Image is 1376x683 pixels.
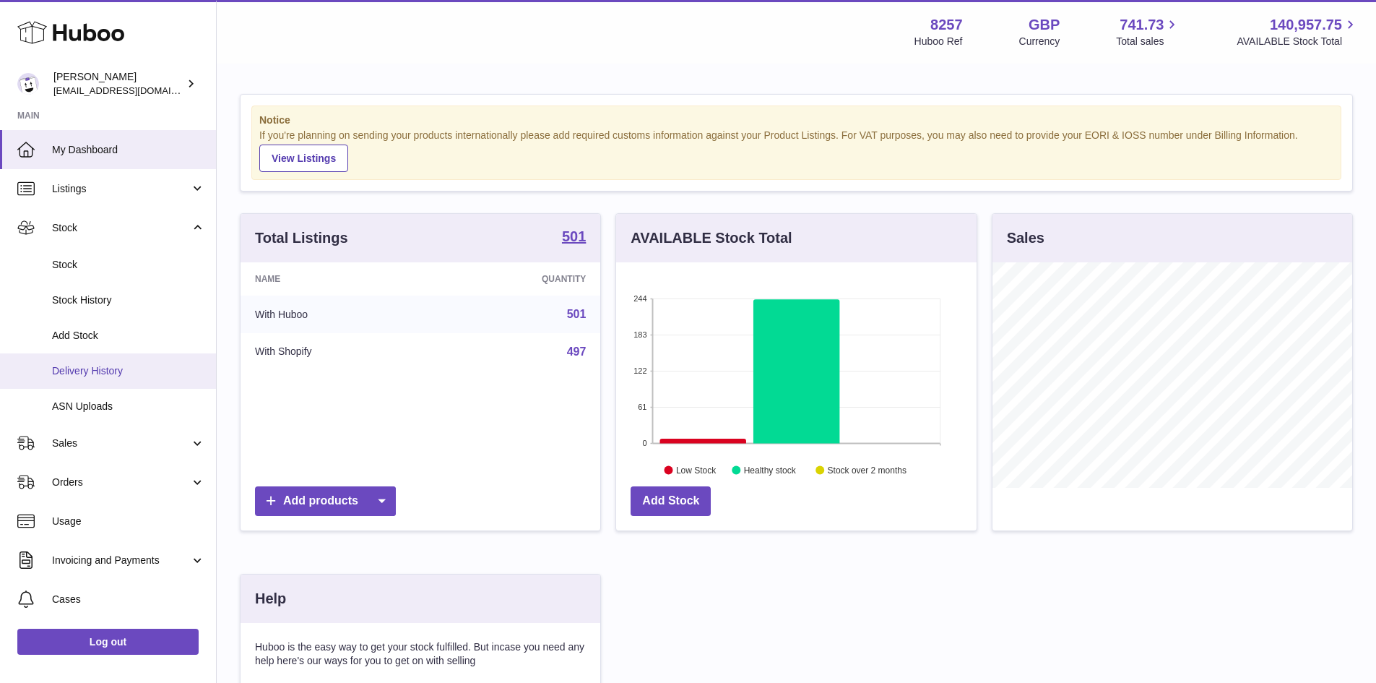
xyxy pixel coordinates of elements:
[1270,15,1342,35] span: 140,957.75
[52,400,205,413] span: ASN Uploads
[52,258,205,272] span: Stock
[255,640,586,668] p: Huboo is the easy way to get your stock fulfilled. But incase you need any help here's our ways f...
[828,465,906,475] text: Stock over 2 months
[435,262,601,296] th: Quantity
[639,403,647,411] text: 61
[1237,35,1359,48] span: AVAILABLE Stock Total
[567,345,587,358] a: 497
[255,589,286,609] h3: Help
[53,85,212,96] span: [EMAIL_ADDRESS][DOMAIN_NAME]
[17,73,39,95] img: internalAdmin-8257@internal.huboo.com
[562,229,586,246] a: 501
[255,228,348,248] h3: Total Listings
[17,629,199,655] a: Log out
[1116,35,1180,48] span: Total sales
[1120,15,1164,35] span: 741.73
[241,296,435,333] td: With Huboo
[631,228,792,248] h3: AVAILABLE Stock Total
[1029,15,1060,35] strong: GBP
[631,486,711,516] a: Add Stock
[930,15,963,35] strong: 8257
[1116,15,1180,48] a: 741.73 Total sales
[259,145,348,172] a: View Listings
[255,486,396,516] a: Add products
[633,330,646,339] text: 183
[744,465,797,475] text: Healthy stock
[241,262,435,296] th: Name
[241,333,435,371] td: With Shopify
[1007,228,1044,248] h3: Sales
[567,308,587,320] a: 501
[676,465,717,475] text: Low Stock
[52,293,205,307] span: Stock History
[562,229,586,244] strong: 501
[633,294,646,303] text: 244
[52,593,205,606] span: Cases
[52,329,205,343] span: Add Stock
[633,366,646,375] text: 122
[52,476,190,489] span: Orders
[52,221,190,235] span: Stock
[52,182,190,196] span: Listings
[52,364,205,378] span: Delivery History
[52,143,205,157] span: My Dashboard
[52,437,190,450] span: Sales
[1237,15,1359,48] a: 140,957.75 AVAILABLE Stock Total
[259,113,1333,127] strong: Notice
[52,515,205,528] span: Usage
[1019,35,1060,48] div: Currency
[643,439,647,447] text: 0
[53,70,183,98] div: [PERSON_NAME]
[914,35,963,48] div: Huboo Ref
[52,554,190,567] span: Invoicing and Payments
[259,129,1333,172] div: If you're planning on sending your products internationally please add required customs informati...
